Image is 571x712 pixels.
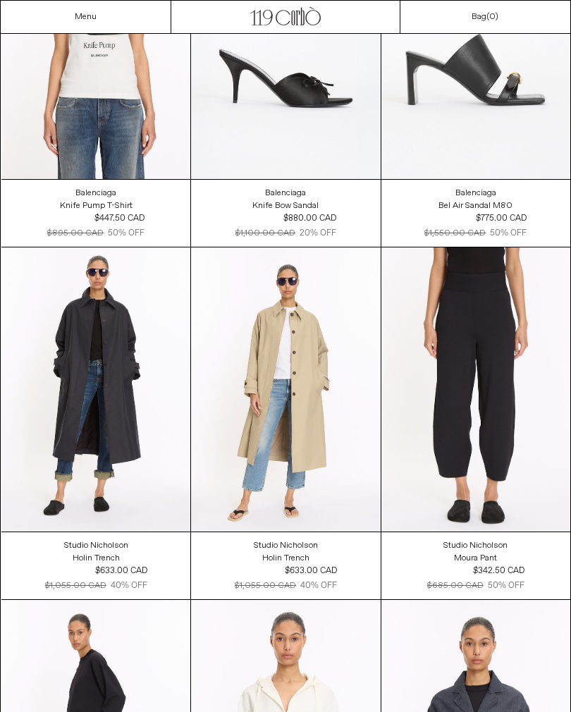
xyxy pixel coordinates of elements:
[265,187,306,200] a: Balenciaga
[252,200,319,212] div: Knife Bow Sandal
[254,539,318,552] a: Studio Nicholson
[64,539,128,552] a: Studio Nicholson
[300,579,337,592] div: 40% OFF
[443,540,508,552] div: Studio Nicholson
[476,212,527,225] div: $775.00 CAD
[473,565,524,577] div: $342.50 CAD
[45,579,106,592] div: $1,055.00 CAD
[94,212,145,225] div: $447.50 CAD
[285,565,337,577] div: $633.00 CAD
[73,552,120,565] a: Holin Trench
[424,227,486,240] div: $1,550.00 CAD
[108,227,145,240] div: 50% OFF
[235,579,296,592] div: $1,055.00 CAD
[489,11,495,23] span: 0
[60,200,133,212] div: Knife Pump T-Shirt
[64,540,128,552] div: Studio Nicholson
[454,552,497,565] a: Moura Pant
[283,212,336,225] div: $880.00 CAD
[455,187,496,200] a: Balenciaga
[438,200,512,212] a: Bel Air Sandal M80
[75,11,97,23] a: Menu
[381,247,570,532] img: Studio Nicholson Moura Pant
[438,200,512,212] div: Bel Air Sandal M80
[488,579,524,592] div: 50% OFF
[472,11,498,23] a: Bag()
[300,227,336,240] div: 20% OFF
[235,227,295,240] div: $1,100.00 CAD
[254,540,318,552] div: Studio Nicholson
[75,187,116,200] a: Balenciaga
[262,552,309,565] a: Holin Trench
[489,11,498,23] span: )
[191,247,380,531] img: Studio Nicholson Holin Trench
[111,579,147,592] div: 40% OFF
[1,247,190,531] img: Studio Nicholson Holin Trench
[427,579,484,592] div: $685.00 CAD
[95,565,147,577] div: $633.00 CAD
[60,200,133,212] a: Knife Pump T-Shirt
[47,227,104,240] div: $895.00 CAD
[252,200,319,212] a: Knife Bow Sandal
[490,227,527,240] div: 50% OFF
[443,539,508,552] a: Studio Nicholson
